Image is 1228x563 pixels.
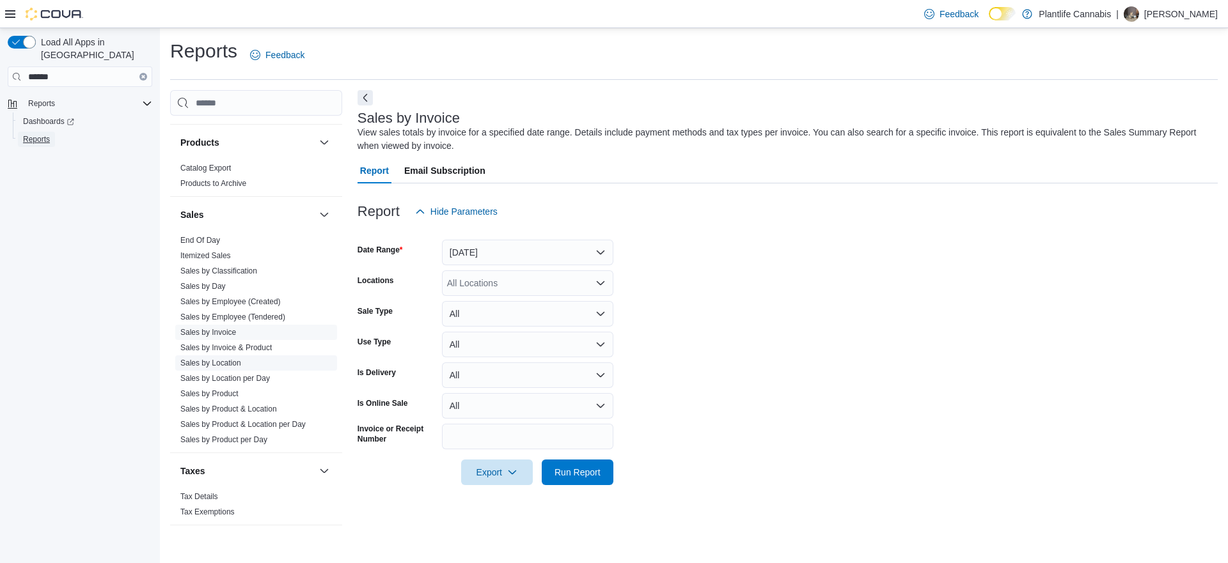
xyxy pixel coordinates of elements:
[595,278,606,288] button: Open list of options
[919,1,984,27] a: Feedback
[180,266,257,276] span: Sales by Classification
[442,332,613,357] button: All
[180,178,246,189] span: Products to Archive
[180,465,314,477] button: Taxes
[358,126,1211,153] div: View sales totals by invoice for a specified date range. Details include payment methods and tax ...
[180,163,231,173] span: Catalog Export
[469,459,525,485] span: Export
[442,240,613,265] button: [DATE]
[317,463,332,479] button: Taxes
[442,362,613,388] button: All
[180,507,235,517] span: Tax Exemptions
[317,207,332,222] button: Sales
[180,297,281,306] a: Sales by Employee (Created)
[180,389,239,399] span: Sales by Product
[180,297,281,307] span: Sales by Employee (Created)
[180,491,218,502] span: Tax Details
[180,373,270,383] span: Sales by Location per Day
[180,435,267,445] span: Sales by Product per Day
[358,337,391,347] label: Use Type
[23,134,50,144] span: Reports
[170,489,342,525] div: Taxes
[23,116,74,127] span: Dashboards
[180,405,277,413] a: Sales by Product & Location
[358,275,394,286] label: Locations
[265,49,304,61] span: Feedback
[180,164,231,173] a: Catalog Export
[36,36,152,61] span: Load All Apps in [GEOGRAPHIC_DATA]
[180,507,235,516] a: Tax Exemptions
[13,112,157,130] a: Dashboards
[180,358,241,368] span: Sales by Location
[180,208,204,221] h3: Sales
[180,328,236,337] a: Sales by Invoice
[940,8,979,20] span: Feedback
[358,424,437,444] label: Invoice or Receipt Number
[180,359,241,367] a: Sales by Location
[180,404,277,414] span: Sales by Product & Location
[180,251,231,261] span: Itemized Sales
[18,132,55,147] a: Reports
[3,95,157,112] button: Reports
[180,136,219,149] h3: Products
[360,158,389,183] span: Report
[170,38,237,64] h1: Reports
[1124,6,1139,22] div: Alisa Belleville
[430,205,498,218] span: Hide Parameters
[23,96,60,111] button: Reports
[442,301,613,327] button: All
[358,306,393,316] label: Sale Type
[180,389,239,398] a: Sales by Product
[180,136,314,149] button: Products
[461,459,533,485] button: Export
[180,419,306,429] span: Sales by Product & Location per Day
[180,327,236,337] span: Sales by Invoice
[139,73,147,81] button: Clear input
[180,208,314,221] button: Sales
[18,132,152,147] span: Reports
[1039,6,1111,22] p: Plantlife Cannabis
[180,343,272,353] span: Sales by Invoice & Product
[18,114,79,129] a: Dashboards
[180,465,205,477] h3: Taxes
[180,236,220,245] a: End Of Day
[245,42,310,68] a: Feedback
[410,199,503,224] button: Hide Parameters
[442,393,613,419] button: All
[23,96,152,111] span: Reports
[358,398,408,408] label: Is Online Sale
[26,8,83,20] img: Cova
[180,492,218,501] a: Tax Details
[180,282,226,291] a: Sales by Day
[989,7,1016,20] input: Dark Mode
[170,233,342,452] div: Sales
[1144,6,1218,22] p: [PERSON_NAME]
[358,367,396,378] label: Is Delivery
[180,435,267,444] a: Sales by Product per Day
[180,312,285,322] span: Sales by Employee (Tendered)
[180,179,246,188] a: Products to Archive
[180,251,231,260] a: Itemized Sales
[404,158,485,183] span: Email Subscription
[555,466,601,479] span: Run Report
[180,266,257,275] a: Sales by Classification
[180,420,306,429] a: Sales by Product & Location per Day
[1116,6,1119,22] p: |
[358,204,400,219] h3: Report
[358,111,460,126] h3: Sales by Invoice
[13,130,157,148] button: Reports
[180,312,285,321] a: Sales by Employee (Tendered)
[542,459,613,485] button: Run Report
[180,281,226,291] span: Sales by Day
[28,98,55,109] span: Reports
[18,114,152,129] span: Dashboards
[180,374,270,383] a: Sales by Location per Day
[358,90,373,105] button: Next
[180,235,220,245] span: End Of Day
[8,89,152,181] nav: Complex example
[180,343,272,352] a: Sales by Invoice & Product
[317,135,332,150] button: Products
[358,245,403,255] label: Date Range
[170,160,342,196] div: Products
